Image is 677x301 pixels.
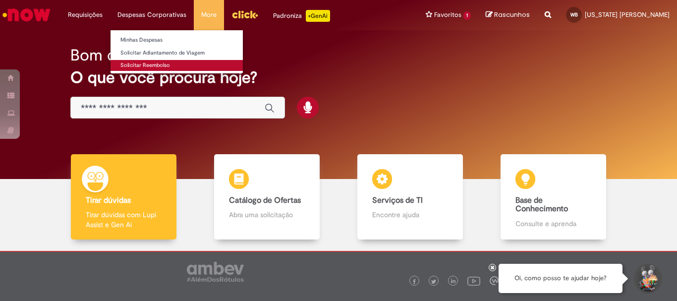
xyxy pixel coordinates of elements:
[111,48,243,59] a: Solicitar Adiantamento de Viagem
[201,10,217,20] span: More
[434,10,461,20] span: Favoritos
[570,11,578,18] span: WB
[52,154,195,240] a: Tirar dúvidas Tirar dúvidas com Lupi Assist e Gen Ai
[372,195,423,205] b: Serviços de TI
[70,69,607,86] h2: O que você procura hoje?
[229,210,304,220] p: Abra uma solicitação
[490,276,499,285] img: logo_footer_workplace.png
[486,10,530,20] a: Rascunhos
[110,30,243,74] ul: Despesas Corporativas
[412,279,417,284] img: logo_footer_facebook.png
[494,10,530,19] span: Rascunhos
[111,35,243,46] a: Minhas Despesas
[482,154,625,240] a: Base de Conhecimento Consulte e aprenda
[463,11,471,20] span: 1
[338,154,482,240] a: Serviços de TI Encontre ajuda
[632,264,662,294] button: Iniciar Conversa de Suporte
[70,47,220,64] h2: Bom dia, [US_STATE]
[499,264,622,293] div: Oi, como posso te ajudar hoje?
[231,7,258,22] img: click_logo_yellow_360x200.png
[1,5,52,25] img: ServiceNow
[372,210,448,220] p: Encontre ajuda
[451,279,456,285] img: logo_footer_linkedin.png
[68,10,103,20] span: Requisições
[306,10,330,22] p: +GenAi
[467,274,480,287] img: logo_footer_youtube.png
[187,262,244,282] img: logo_footer_ambev_rotulo_gray.png
[273,10,330,22] div: Padroniza
[515,195,568,214] b: Base de Conhecimento
[585,10,670,19] span: [US_STATE] [PERSON_NAME]
[195,154,338,240] a: Catálogo de Ofertas Abra uma solicitação
[86,195,131,205] b: Tirar dúvidas
[111,60,243,71] a: Solicitar Reembolso
[515,219,591,229] p: Consulte e aprenda
[229,195,301,205] b: Catálogo de Ofertas
[117,10,186,20] span: Despesas Corporativas
[86,210,161,230] p: Tirar dúvidas com Lupi Assist e Gen Ai
[431,279,436,284] img: logo_footer_twitter.png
